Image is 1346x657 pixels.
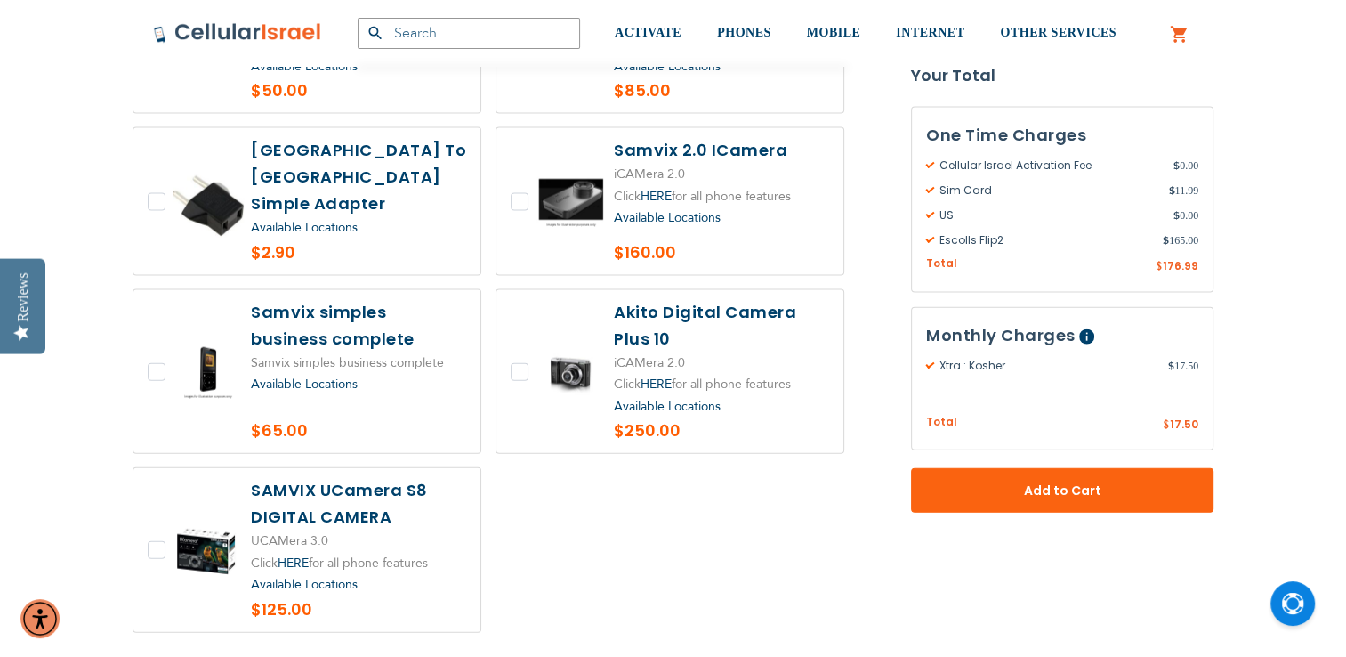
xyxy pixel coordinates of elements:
span: 11.99 [1168,182,1198,199]
h3: One Time Charges [926,122,1198,149]
img: Cellular Israel Logo [153,22,322,44]
span: $ [1168,358,1174,374]
span: PHONES [717,26,771,39]
span: Escolls Flip2 [926,232,1163,248]
strong: Your Total [911,62,1213,89]
span: $ [1173,158,1180,174]
span: Add to Cart [970,482,1155,500]
span: 176.99 [1163,258,1198,273]
span: Sim Card [926,182,1168,199]
span: OTHER SERVICES [1000,26,1116,39]
a: Available Locations [614,209,721,226]
span: 17.50 [1168,358,1198,374]
span: Total [926,414,957,431]
a: HERE [641,376,672,393]
span: 0.00 [1173,158,1198,174]
span: ACTIVATE [615,26,681,39]
span: $ [1163,418,1170,434]
span: MOBILE [807,26,861,39]
span: $ [1173,207,1180,223]
div: Accessibility Menu [20,599,60,638]
a: Available Locations [614,398,721,415]
span: $ [1163,232,1169,248]
a: Available Locations [614,58,721,75]
span: 165.00 [1163,232,1198,248]
span: 17.50 [1170,417,1198,432]
span: Monthly Charges [926,324,1076,346]
a: Available Locations [251,376,358,393]
span: $ [1156,259,1163,275]
div: Reviews [15,272,31,321]
span: Total [926,255,957,272]
span: US [926,207,1173,223]
span: $ [1168,182,1174,199]
span: Xtra : Kosher [926,358,1168,374]
button: Add to Cart [911,468,1213,513]
a: HERE [641,188,672,205]
input: Search [358,18,580,49]
span: Cellular Israel Activation Fee [926,158,1173,174]
a: HERE [278,555,309,572]
span: 0.00 [1173,207,1198,223]
a: Available Locations [251,58,358,75]
span: Help [1079,329,1094,345]
a: Available Locations [251,576,358,593]
a: Available Locations [251,219,358,236]
span: INTERNET [896,26,964,39]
